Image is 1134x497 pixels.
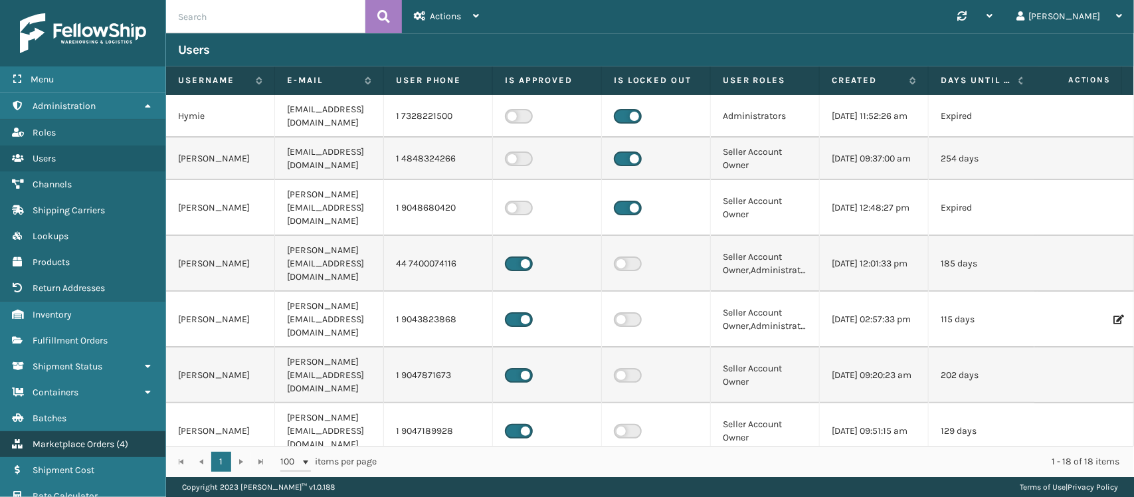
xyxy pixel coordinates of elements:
span: Actions [430,11,461,22]
p: Copyright 2023 [PERSON_NAME]™ v 1.0.188 [182,477,335,497]
td: Expired [929,95,1038,138]
a: Terms of Use [1020,482,1066,492]
label: User phone [396,74,480,86]
td: [PERSON_NAME][EMAIL_ADDRESS][DOMAIN_NAME] [275,180,384,236]
span: Actions [1026,69,1119,91]
span: Batches [33,413,66,424]
i: Edit [1113,315,1121,324]
span: Shipping Carriers [33,205,105,216]
td: [EMAIL_ADDRESS][DOMAIN_NAME] [275,138,384,180]
td: 1 4848324266 [384,138,493,180]
span: Lookups [33,231,68,242]
a: Privacy Policy [1068,482,1118,492]
td: [DATE] 09:20:23 am [820,348,929,403]
label: Username [178,74,249,86]
td: 44 7400074116 [384,236,493,292]
label: Is Locked Out [614,74,698,86]
label: Days until password expires [941,74,1012,86]
span: items per page [280,452,377,472]
td: 185 days [929,236,1038,292]
td: Expired [929,180,1038,236]
td: [DATE] 02:57:33 pm [820,292,929,348]
td: 202 days [929,348,1038,403]
td: [PERSON_NAME][EMAIL_ADDRESS][DOMAIN_NAME] [275,348,384,403]
label: E-mail [287,74,358,86]
td: Seller Account Owner [711,348,820,403]
label: Created [832,74,903,86]
td: [EMAIL_ADDRESS][DOMAIN_NAME] [275,95,384,138]
td: [PERSON_NAME][EMAIL_ADDRESS][DOMAIN_NAME] [275,236,384,292]
td: Seller Account Owner [711,180,820,236]
td: [PERSON_NAME] [166,138,275,180]
h3: Users [178,42,210,58]
span: Products [33,256,70,268]
div: 1 - 18 of 18 items [396,455,1119,468]
td: [PERSON_NAME] [166,236,275,292]
div: | [1020,477,1118,497]
span: Shipment Cost [33,464,94,476]
td: 1 9043823868 [384,292,493,348]
td: [PERSON_NAME] [166,348,275,403]
span: Marketplace Orders [33,439,114,450]
td: Seller Account Owner,Administrators [711,292,820,348]
td: 1 7328221500 [384,95,493,138]
span: Users [33,153,56,164]
span: 100 [280,455,300,468]
span: Containers [33,387,78,398]
label: Is Approved [505,74,589,86]
td: 1 9047189928 [384,403,493,459]
img: logo [20,13,146,53]
td: [DATE] 09:51:15 am [820,403,929,459]
td: [DATE] 12:48:27 pm [820,180,929,236]
td: [PERSON_NAME] [166,403,275,459]
td: Seller Account Owner [711,403,820,459]
td: [PERSON_NAME] [166,292,275,348]
td: [DATE] 12:01:33 pm [820,236,929,292]
td: Hymie [166,95,275,138]
td: [PERSON_NAME][EMAIL_ADDRESS][DOMAIN_NAME] [275,403,384,459]
span: Shipment Status [33,361,102,372]
td: [DATE] 09:37:00 am [820,138,929,180]
td: 1 9047871673 [384,348,493,403]
td: 115 days [929,292,1038,348]
span: Channels [33,179,72,190]
span: ( 4 ) [116,439,128,450]
td: 129 days [929,403,1038,459]
span: Administration [33,100,96,112]
a: 1 [211,452,231,472]
span: Inventory [33,309,72,320]
label: User Roles [723,74,807,86]
td: [DATE] 11:52:26 am [820,95,929,138]
td: Administrators [711,95,820,138]
td: Seller Account Owner [711,138,820,180]
span: Menu [31,74,54,85]
td: [PERSON_NAME][EMAIL_ADDRESS][DOMAIN_NAME] [275,292,384,348]
td: [PERSON_NAME] [166,180,275,236]
td: 1 9048680420 [384,180,493,236]
span: Return Addresses [33,282,105,294]
td: 254 days [929,138,1038,180]
td: Seller Account Owner,Administrators [711,236,820,292]
span: Roles [33,127,56,138]
span: Fulfillment Orders [33,335,108,346]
